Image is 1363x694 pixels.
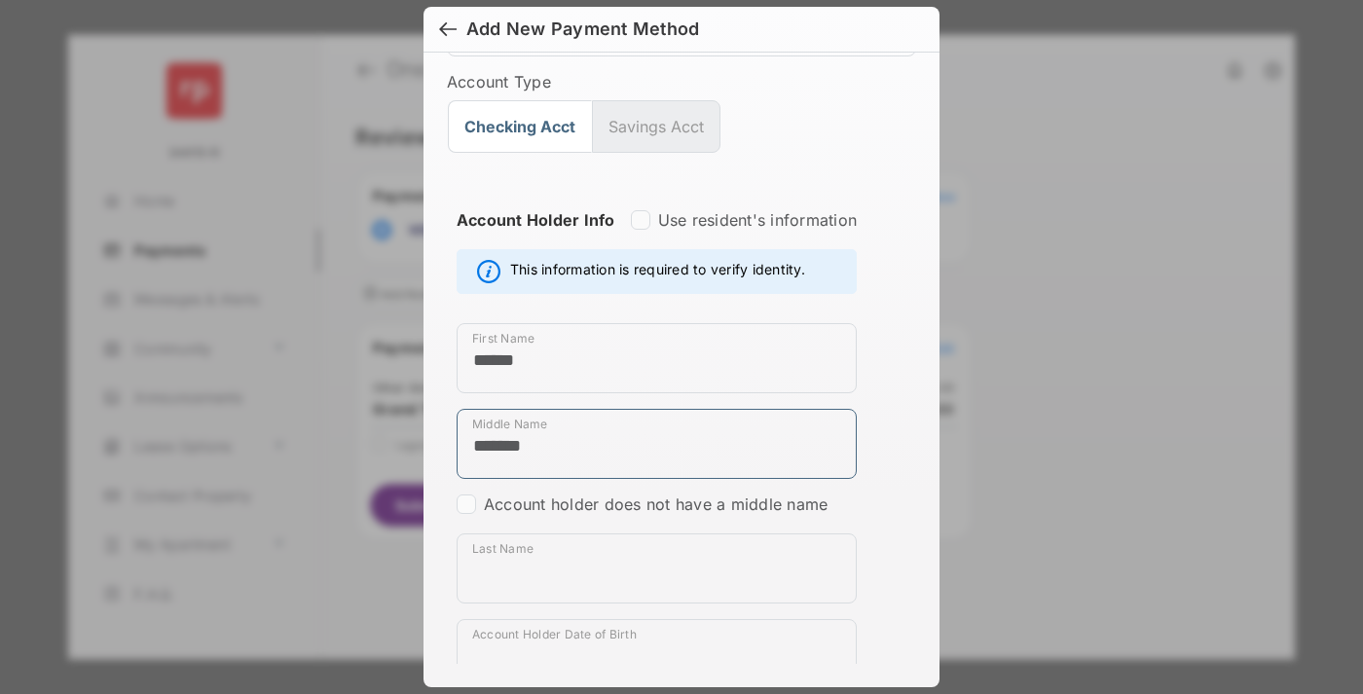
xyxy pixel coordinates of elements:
[484,494,828,514] label: Account holder does not have a middle name
[510,260,805,283] span: This information is required to verify identity.
[448,100,592,153] button: Checking Acct
[592,100,720,153] button: Savings Acct
[466,18,699,40] div: Add New Payment Method
[658,210,857,230] label: Use resident's information
[457,210,615,265] strong: Account Holder Info
[447,72,916,91] label: Account Type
